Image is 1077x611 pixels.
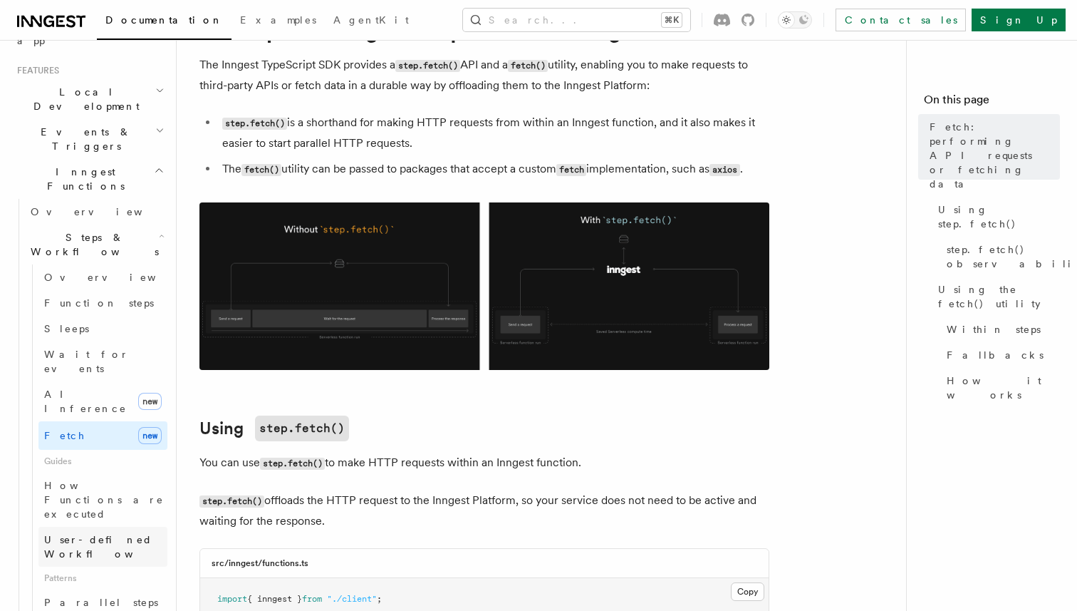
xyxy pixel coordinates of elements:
[38,290,167,316] a: Function steps
[836,9,966,31] a: Contact sales
[662,13,682,27] kbd: ⌘K
[932,197,1060,237] a: Using step.fetch()
[44,534,172,560] span: User-defined Workflows
[44,297,154,309] span: Function steps
[941,342,1060,368] a: Fallbacks
[731,582,764,601] button: Copy
[941,237,1060,277] a: step.fetch() observability
[11,159,167,199] button: Inngest Functions
[38,450,167,473] span: Guides
[97,4,231,40] a: Documentation
[11,119,167,159] button: Events & Triggers
[778,11,812,29] button: Toggle dark mode
[44,323,89,334] span: Sleeps
[38,316,167,342] a: Sleeps
[377,594,382,604] span: ;
[38,342,167,381] a: Wait for events
[947,374,1060,402] span: How it works
[217,594,247,604] span: import
[138,393,162,410] span: new
[947,348,1044,362] span: Fallbacks
[138,427,162,444] span: new
[231,4,325,38] a: Examples
[222,118,287,130] code: step.fetch()
[38,527,167,567] a: User-defined Workflows
[44,389,127,414] span: AI Inference
[105,14,223,26] span: Documentation
[260,458,325,470] code: step.fetch()
[938,202,1060,231] span: Using step.fetch()
[325,4,417,38] a: AgentKit
[463,9,690,31] button: Search...⌘K
[25,230,159,259] span: Steps & Workflows
[255,416,349,441] code: step.fetch()
[947,322,1041,337] span: Within steps
[241,164,281,176] code: fetch()
[508,60,548,72] code: fetch()
[924,91,1060,114] h4: On this page
[44,272,191,283] span: Overview
[44,430,85,441] span: Fetch
[333,14,409,26] span: AgentKit
[327,594,377,604] span: "./client"
[240,14,316,26] span: Examples
[395,60,460,72] code: step.fetch()
[11,79,167,119] button: Local Development
[11,165,154,193] span: Inngest Functions
[709,164,739,176] code: axios
[38,381,167,421] a: AI Inferencenew
[38,265,167,290] a: Overview
[25,199,167,225] a: Overview
[930,120,1060,191] span: Fetch: performing API requests or fetching data
[199,496,264,508] code: step.fetch()
[11,85,155,113] span: Local Development
[218,159,769,180] li: The utility can be passed to packages that accept a custom implementation, such as .
[218,113,769,153] li: is a shorthand for making HTTP requests from within an Inngest function, and it also makes it eas...
[11,125,155,153] span: Events & Triggers
[199,55,769,96] p: The Inngest TypeScript SDK provides a API and a utility, enabling you to make requests to third-p...
[941,317,1060,342] a: Within steps
[556,164,586,176] code: fetch
[247,594,302,604] span: { inngest }
[38,421,167,450] a: Fetchnew
[199,416,349,441] a: Usingstep.fetch()
[25,225,167,265] button: Steps & Workflows
[972,9,1066,31] a: Sign Up
[38,567,167,590] span: Patterns
[932,277,1060,317] a: Using the fetch() utility
[212,558,308,569] h3: src/inngest/functions.ts
[38,473,167,527] a: How Functions are executed
[44,349,129,374] span: Wait for events
[941,368,1060,408] a: How it works
[938,282,1060,311] span: Using the fetch() utility
[924,114,1060,197] a: Fetch: performing API requests or fetching data
[44,480,164,520] span: How Functions are executed
[31,206,177,217] span: Overview
[302,594,322,604] span: from
[199,202,769,370] img: Using Fetch offloads the HTTP request to the Inngest Platform
[44,597,158,608] span: Parallel steps
[199,453,769,473] p: You can use to make HTTP requests within an Inngest function.
[11,65,59,76] span: Features
[199,491,769,531] p: offloads the HTTP request to the Inngest Platform, so your service does not need to be active and...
